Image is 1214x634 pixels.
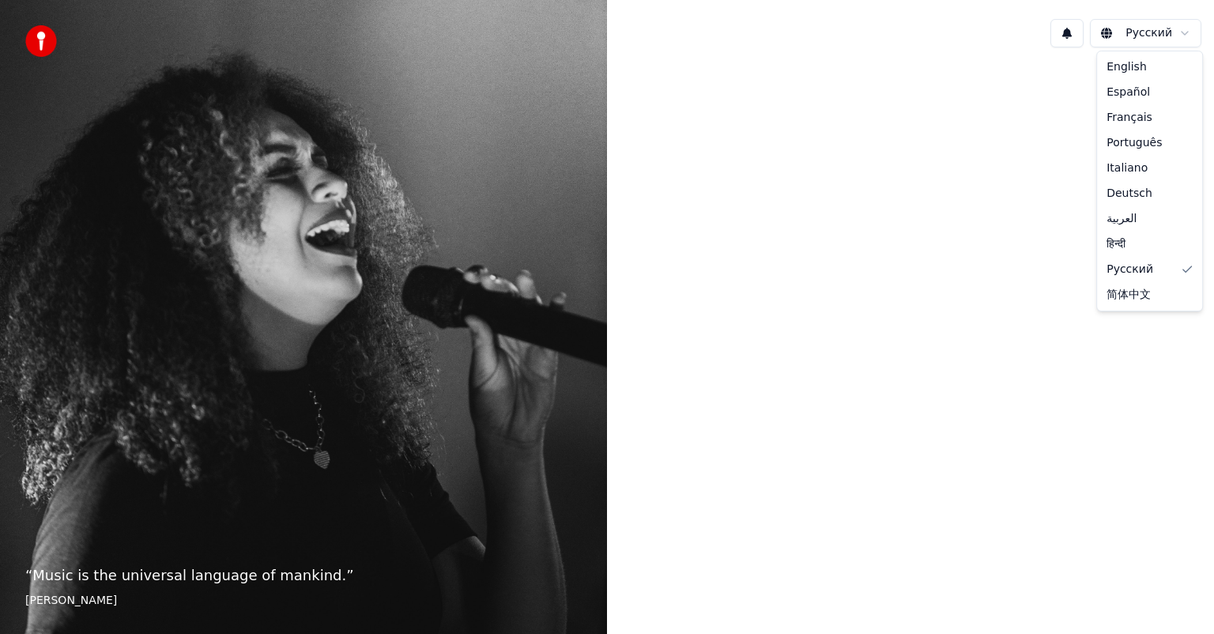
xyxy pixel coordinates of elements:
span: Español [1107,85,1150,100]
span: Italiano [1107,160,1148,176]
span: Português [1107,135,1162,151]
span: हिन्दी [1107,236,1125,252]
span: العربية [1107,211,1137,227]
span: Русский [1107,262,1153,277]
span: Français [1107,110,1152,126]
span: 简体中文 [1107,287,1151,303]
span: Deutsch [1107,186,1152,202]
span: English [1107,59,1147,75]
